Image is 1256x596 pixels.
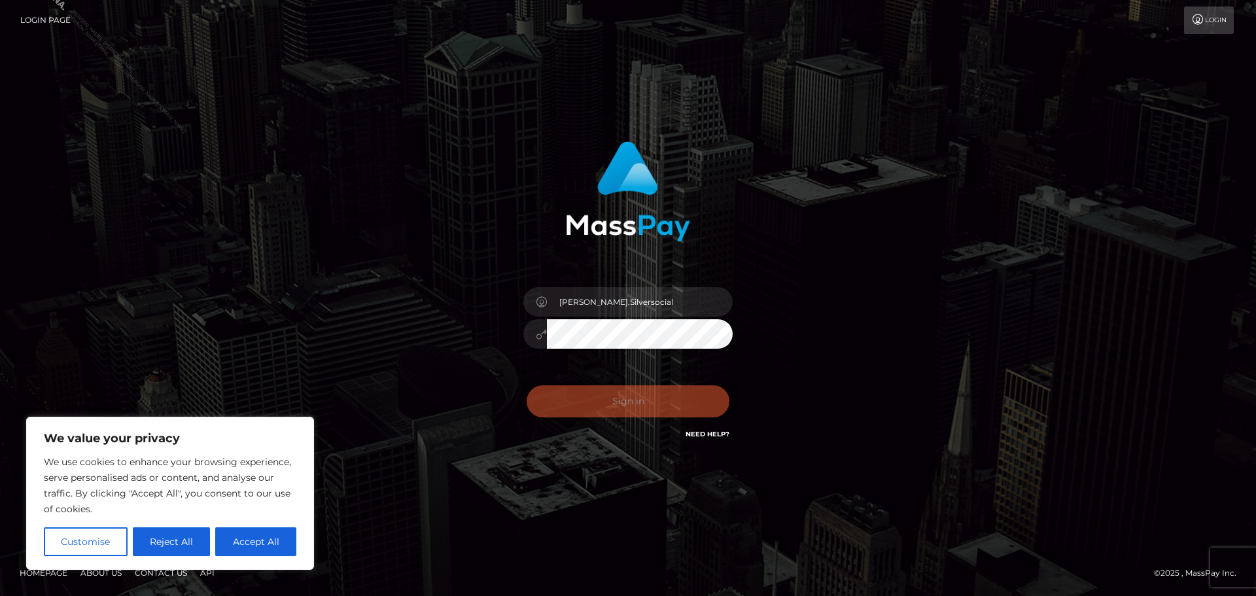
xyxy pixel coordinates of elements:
[1184,7,1234,34] a: Login
[75,563,127,583] a: About Us
[20,7,71,34] a: Login Page
[44,454,296,517] p: We use cookies to enhance your browsing experience, serve personalised ads or content, and analys...
[44,430,296,446] p: We value your privacy
[1154,566,1246,580] div: © 2025 , MassPay Inc.
[686,430,729,438] a: Need Help?
[44,527,128,556] button: Customise
[195,563,220,583] a: API
[130,563,192,583] a: Contact Us
[133,527,211,556] button: Reject All
[26,417,314,570] div: We value your privacy
[14,563,73,583] a: Homepage
[547,287,733,317] input: Username...
[566,141,690,241] img: MassPay Login
[215,527,296,556] button: Accept All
